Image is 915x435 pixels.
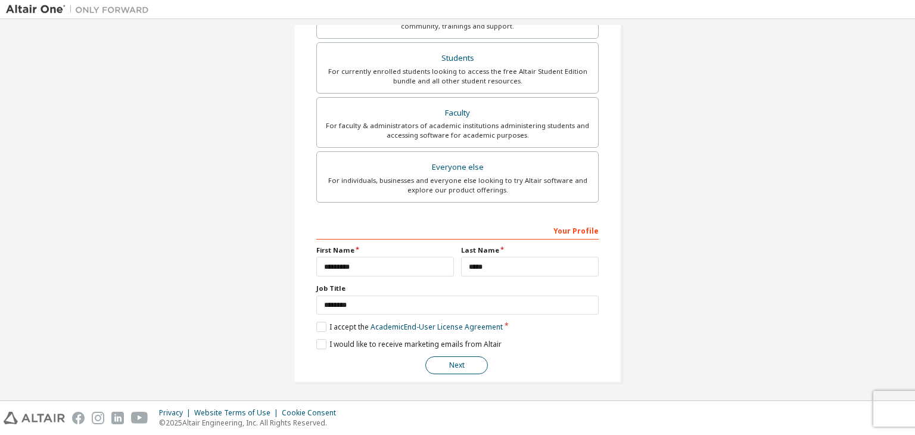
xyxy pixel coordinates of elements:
[282,408,343,418] div: Cookie Consent
[111,412,124,424] img: linkedin.svg
[316,322,503,332] label: I accept the
[316,284,599,293] label: Job Title
[4,412,65,424] img: altair_logo.svg
[324,159,591,176] div: Everyone else
[194,408,282,418] div: Website Terms of Use
[131,412,148,424] img: youtube.svg
[324,50,591,67] div: Students
[316,220,599,240] div: Your Profile
[316,339,502,349] label: I would like to receive marketing emails from Altair
[324,105,591,122] div: Faculty
[6,4,155,15] img: Altair One
[324,176,591,195] div: For individuals, businesses and everyone else looking to try Altair software and explore our prod...
[425,356,488,374] button: Next
[324,67,591,86] div: For currently enrolled students looking to access the free Altair Student Edition bundle and all ...
[92,412,104,424] img: instagram.svg
[159,408,194,418] div: Privacy
[461,246,599,255] label: Last Name
[159,418,343,428] p: © 2025 Altair Engineering, Inc. All Rights Reserved.
[72,412,85,424] img: facebook.svg
[371,322,503,332] a: Academic End-User License Agreement
[324,121,591,140] div: For faculty & administrators of academic institutions administering students and accessing softwa...
[316,246,454,255] label: First Name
